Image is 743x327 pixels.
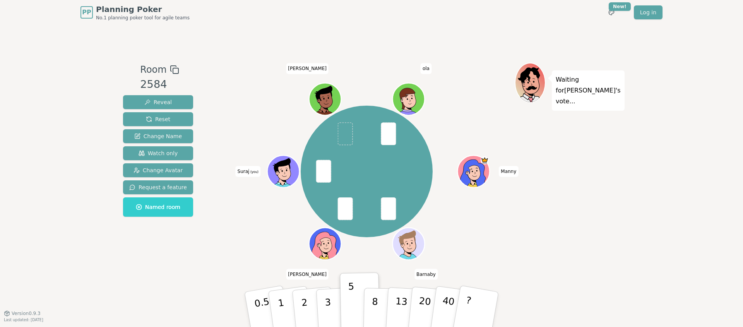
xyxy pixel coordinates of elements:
p: 5 [348,281,355,323]
button: Watch only [123,146,193,160]
span: Planning Poker [96,4,190,15]
span: Named room [136,203,180,211]
button: Reset [123,112,193,126]
span: Click to change your name [421,63,431,74]
div: New! [609,2,631,11]
button: New! [604,5,618,19]
span: Change Avatar [134,166,183,174]
button: Named room [123,197,193,217]
button: Click to change your avatar [268,156,298,187]
span: (you) [249,170,259,174]
span: Watch only [139,149,178,157]
div: 2584 [140,77,179,92]
span: Click to change your name [286,269,329,279]
button: Reveal [123,95,193,109]
span: No.1 planning poker tool for agile teams [96,15,190,21]
button: Change Name [123,129,193,143]
span: Room [140,63,166,77]
span: Reveal [144,98,172,106]
button: Version0.9.3 [4,310,41,317]
span: Reset [146,115,170,123]
span: Click to change your name [236,166,260,177]
a: Log in [634,5,663,19]
span: Click to change your name [499,166,518,177]
span: Click to change your name [414,269,438,279]
a: PPPlanning PokerNo.1 planning poker tool for agile teams [80,4,190,21]
p: Waiting for [PERSON_NAME] 's vote... [556,74,621,107]
span: Change Name [134,132,182,140]
span: Version 0.9.3 [12,310,41,317]
span: Last updated: [DATE] [4,318,43,322]
span: Manny is the host [481,156,489,164]
button: Change Avatar [123,163,193,177]
span: Request a feature [129,183,187,191]
span: PP [82,8,91,17]
button: Request a feature [123,180,193,194]
span: Click to change your name [286,63,329,74]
